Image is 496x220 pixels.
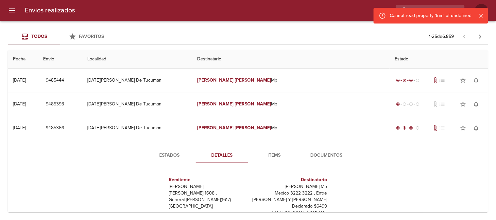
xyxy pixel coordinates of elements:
span: Todos [31,34,47,39]
div: Cannot read property 'trim' of undefined [390,10,472,22]
div: [DATE] [13,125,26,131]
span: Documentos [304,151,349,160]
span: Pagina siguiente [472,29,488,44]
span: star_border [460,125,467,131]
em: [PERSON_NAME] [197,77,233,83]
button: Agregar a favoritos [457,121,470,134]
button: menu [4,3,20,18]
th: Localidad [82,50,192,69]
span: notifications_none [473,77,480,84]
span: No tiene pedido asociado [439,101,445,107]
span: radio_button_checked [396,126,400,130]
span: star_border [460,77,467,84]
h6: Envios realizados [25,5,75,16]
div: Tabs Envios [8,29,112,44]
span: Tiene documentos adjuntos [432,77,439,84]
button: 9485366 [43,122,67,134]
div: Abrir información de usuario [475,4,488,17]
span: No tiene pedido asociado [439,77,445,84]
th: Envio [38,50,82,69]
td: Mp [192,69,389,92]
span: radio_button_checked [396,102,400,106]
div: En viaje [395,77,421,84]
button: Activar notificaciones [470,98,483,111]
span: No tiene documentos adjuntos [432,101,439,107]
td: [DATE][PERSON_NAME] De Tucuman [82,69,192,92]
td: [DATE][PERSON_NAME] De Tucuman [82,116,192,140]
em: [PERSON_NAME] [235,77,271,83]
em: [PERSON_NAME] [197,125,233,131]
span: radio_button_unchecked [416,102,420,106]
p: [PERSON_NAME] Mp [251,183,327,190]
span: radio_button_unchecked [409,102,413,106]
button: 9485444 [43,74,67,86]
p: [PERSON_NAME] [169,183,246,190]
span: Favoritos [79,34,104,39]
h6: Destinatario [251,176,327,183]
em: [PERSON_NAME] [235,125,271,131]
span: Pagina anterior [457,33,472,39]
p: Mexico 3222 3222 , Entre [PERSON_NAME] Y [PERSON_NAME] Declarado $6499 [251,190,327,210]
td: [DATE][PERSON_NAME] De Tucuman [82,92,192,116]
div: [DATE] [13,77,26,83]
em: [PERSON_NAME] [235,101,271,107]
span: radio_button_checked [409,126,413,130]
span: radio_button_checked [403,126,407,130]
th: Estado [390,50,488,69]
button: Cerrar [477,11,486,20]
div: [DATE] [13,101,26,107]
span: notifications_none [473,101,480,107]
span: Items [252,151,297,160]
div: Tabs detalle de guia [144,148,353,163]
td: Mp [192,116,389,140]
p: General [PERSON_NAME] ( 1617 ) [169,196,246,203]
button: 9485398 [43,98,67,110]
span: 9485398 [46,100,64,108]
button: Agregar a favoritos [457,74,470,87]
input: buscar [396,5,453,16]
th: Destinatario [192,50,389,69]
p: 1 - 25 de 6.859 [429,33,454,40]
h6: Remitente [169,176,246,183]
span: star_border [460,101,467,107]
span: radio_button_unchecked [416,78,420,82]
span: 9485444 [46,76,64,85]
span: Detalles [200,151,244,160]
div: EE [475,4,488,17]
p: [PERSON_NAME] 1608 , [169,190,246,196]
button: Agregar a favoritos [457,98,470,111]
td: Mp [192,92,389,116]
span: No tiene pedido asociado [439,125,445,131]
span: radio_button_checked [403,78,407,82]
button: Activar notificaciones [470,121,483,134]
span: radio_button_checked [409,78,413,82]
button: Activar notificaciones [470,74,483,87]
div: En viaje [395,125,421,131]
th: Fecha [8,50,38,69]
div: Generado [395,101,421,107]
span: radio_button_unchecked [416,126,420,130]
em: [PERSON_NAME] [197,101,233,107]
span: radio_button_unchecked [403,102,407,106]
span: 9485366 [46,124,64,132]
span: notifications_none [473,125,480,131]
span: Estados [147,151,192,160]
span: Tiene documentos adjuntos [432,125,439,131]
span: radio_button_checked [396,78,400,82]
p: [GEOGRAPHIC_DATA] [169,203,246,210]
